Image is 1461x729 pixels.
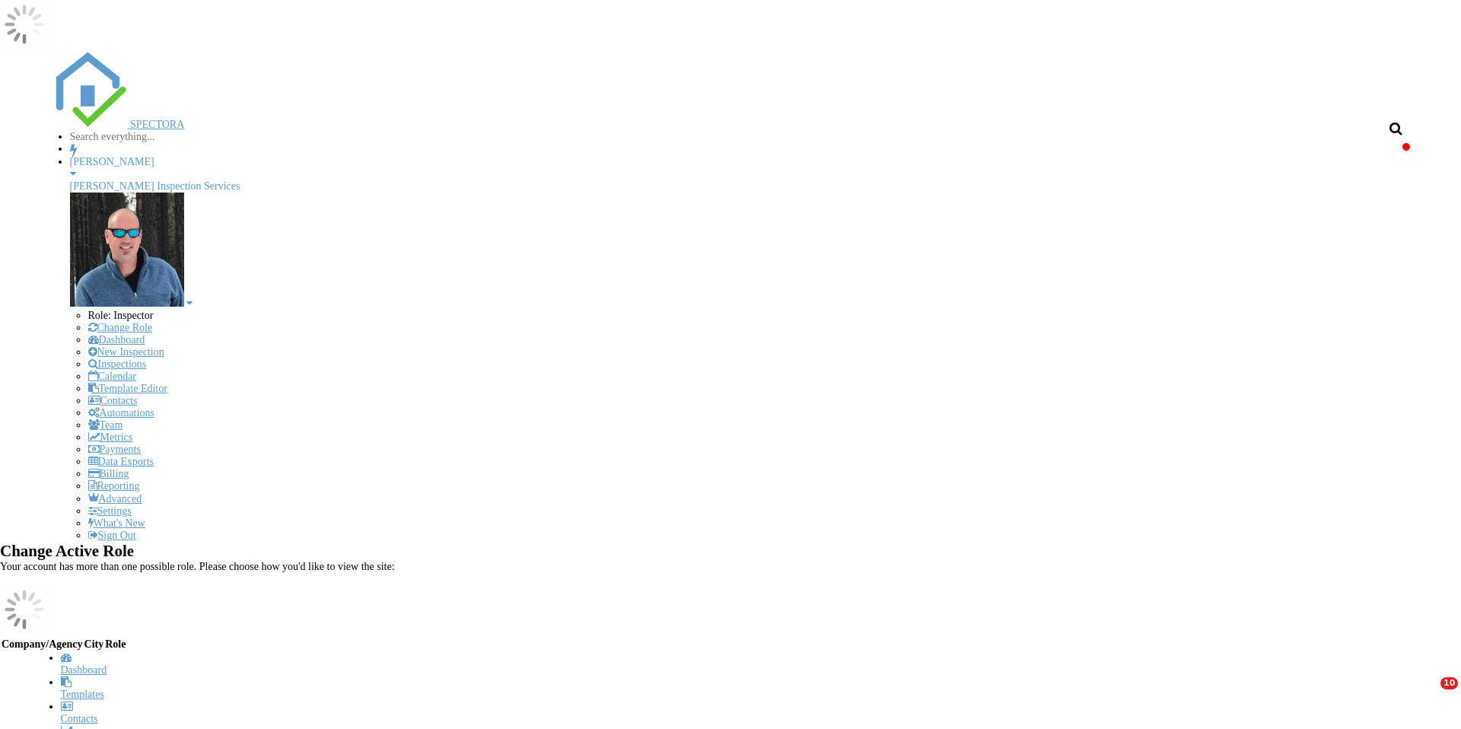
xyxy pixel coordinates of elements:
[88,371,137,382] a: Calendar
[88,395,138,406] a: Contacts
[70,180,1410,193] div: Lucas Inspection Services
[88,383,167,394] a: Template Editor
[88,431,133,443] a: Metrics
[88,480,140,492] a: Reporting
[88,468,129,479] a: Billing
[88,407,154,419] a: Automations
[70,156,1410,168] div: [PERSON_NAME]
[52,52,128,128] img: The Best Home Inspection Software - Spectora
[88,346,164,358] a: New Inspection
[70,193,184,307] img: allen.jpg
[88,517,145,529] a: What's New
[88,530,136,541] a: Sign Out
[88,419,123,431] a: Team
[61,676,1419,701] a: Templates
[88,322,153,333] a: Change Role
[105,638,126,651] th: Role
[70,131,199,143] input: Search everything...
[61,713,1419,725] div: Contacts
[130,119,184,130] span: SPECTORA
[84,638,104,651] th: City
[1409,677,1446,714] iframe: Intercom live chat
[88,358,147,370] a: Inspections
[52,119,185,130] a: SPECTORA
[88,334,145,345] a: Dashboard
[88,505,132,517] a: Settings
[61,701,1419,725] a: Contacts
[88,456,154,467] a: Data Exports
[88,444,141,455] a: Payments
[88,493,142,505] a: Advanced
[88,310,154,321] span: Role: Inspector
[61,652,1419,676] a: Dashboard
[1440,677,1458,689] span: 10
[2,638,83,651] th: Company/Agency
[61,664,1419,676] div: Dashboard
[61,689,1419,701] div: Templates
